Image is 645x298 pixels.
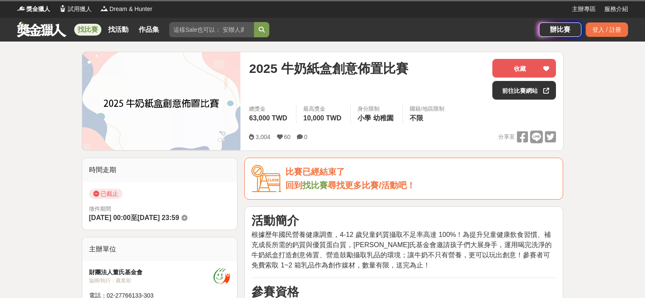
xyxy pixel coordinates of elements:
[100,5,152,14] a: LogoDream & Hunter
[89,189,123,199] span: 已截止
[498,131,515,143] span: 分享至
[604,5,628,14] a: 服務介紹
[89,268,214,277] div: 財團法人董氏基金會
[410,114,423,122] span: 不限
[169,22,254,37] input: 這樣Sale也可以： 安聯人壽創意銷售法募集
[285,181,302,190] span: 回到
[251,214,299,227] strong: 活動簡介
[109,5,152,14] span: Dream & Hunter
[304,134,307,140] span: 0
[17,4,25,13] img: Logo
[302,181,328,190] a: 找比賽
[131,214,137,221] span: 至
[68,5,92,14] span: 試用獵人
[410,105,444,113] div: 國籍/地區限制
[285,165,556,179] div: 比賽已經結束了
[586,22,628,37] div: 登入 / 註冊
[59,4,67,13] img: Logo
[82,52,241,150] img: Cover Image
[492,59,556,78] button: 收藏
[539,22,581,37] a: 辦比賽
[251,165,281,192] img: Icon
[59,5,92,14] a: Logo試用獵人
[137,214,179,221] span: [DATE] 23:59
[135,24,162,36] a: 作品集
[373,114,394,122] span: 幼稚園
[89,206,111,212] span: 徵件期間
[284,134,291,140] span: 60
[26,5,50,14] span: 獎金獵人
[105,24,132,36] a: 找活動
[303,114,341,122] span: 10,000 TWD
[89,214,131,221] span: [DATE] 00:00
[74,24,101,36] a: 找比賽
[328,181,415,190] span: 尋找更多比賽/活動吧！
[357,114,371,122] span: 小學
[492,81,556,100] a: 前往比賽網站
[82,237,237,261] div: 主辦單位
[255,134,270,140] span: 3,004
[249,105,289,113] span: 總獎金
[251,231,552,269] span: 根據歷年國民營養健康調查，4-12 歲兒童鈣質攝取不足率高達 100%！為提升兒童健康飲食習慣、補充成長所需的鈣質與優質蛋白質，[PERSON_NAME]氏基金會邀請孩子們大展身手，運用喝完洗淨...
[249,114,287,122] span: 63,000 TWD
[100,4,109,13] img: Logo
[249,59,408,78] span: 2025 牛奶紙盒創意佈置比賽
[572,5,596,14] a: 主辦專區
[17,5,50,14] a: Logo獎金獵人
[303,105,343,113] span: 最高獎金
[82,158,237,182] div: 時間走期
[89,277,214,284] div: 協辦/執行： 農業部
[357,105,396,113] div: 身分限制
